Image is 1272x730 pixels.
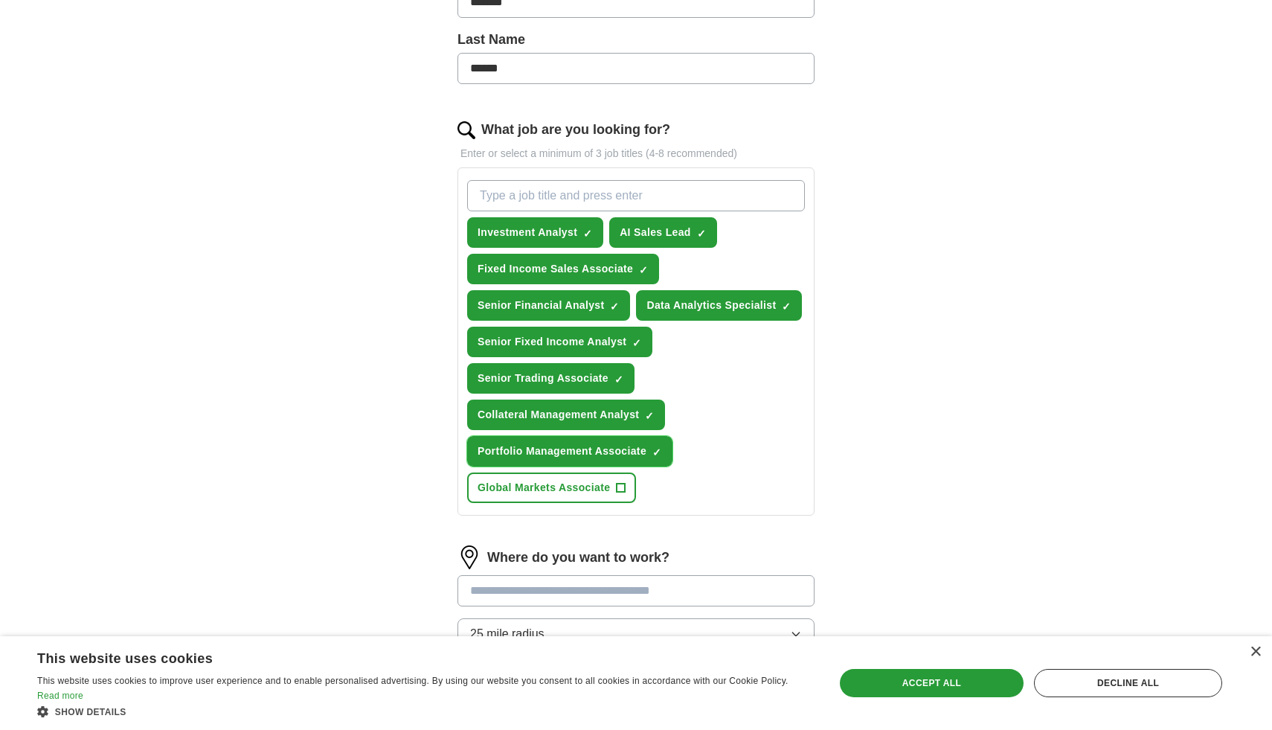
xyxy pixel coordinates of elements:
[583,228,592,240] span: ✓
[467,327,652,357] button: Senior Fixed Income Analyst✓
[478,444,646,459] span: Portfolio Management Associate
[37,704,811,719] div: Show details
[646,298,776,313] span: Data Analytics Specialist
[782,301,791,313] span: ✓
[457,121,475,139] img: search.png
[610,301,619,313] span: ✓
[697,228,706,240] span: ✓
[478,334,626,350] span: Senior Fixed Income Analyst
[636,290,802,321] button: Data Analytics Specialist✓
[37,691,83,701] a: Read more, opens a new window
[1034,669,1222,697] div: Decline all
[467,436,672,467] button: Portfolio Management Associate✓
[620,225,691,240] span: AI Sales Lead
[840,669,1024,697] div: Accept all
[467,217,603,248] button: Investment Analyst✓
[55,707,126,717] span: Show details
[614,374,623,385] span: ✓
[639,264,648,276] span: ✓
[467,290,630,321] button: Senior Financial Analyst✓
[478,261,633,277] span: Fixed Income Sales Associate
[457,545,481,569] img: location.png
[478,407,639,423] span: Collateral Management Analyst
[478,225,577,240] span: Investment Analyst
[467,473,636,503] button: Global Markets Associate
[457,146,815,161] p: Enter or select a minimum of 3 job titles (4-8 recommended)
[478,480,610,496] span: Global Markets Associate
[467,254,659,284] button: Fixed Income Sales Associate✓
[1250,647,1261,658] div: Close
[478,371,608,386] span: Senior Trading Associate
[478,298,604,313] span: Senior Financial Analyst
[467,400,665,430] button: Collateral Management Analyst✓
[609,217,717,248] button: AI Sales Lead✓
[457,618,815,650] button: 25 mile radius
[457,30,815,50] label: Last Name
[37,676,788,686] span: This website uses cookies to improve user experience and to enable personalised advertising. By u...
[467,180,805,211] input: Type a job title and press enter
[632,337,641,349] span: ✓
[37,645,774,667] div: This website uses cookies
[652,446,661,458] span: ✓
[467,363,635,394] button: Senior Trading Associate✓
[481,120,670,140] label: What job are you looking for?
[470,625,545,643] span: 25 mile radius
[645,410,654,422] span: ✓
[487,548,669,568] label: Where do you want to work?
